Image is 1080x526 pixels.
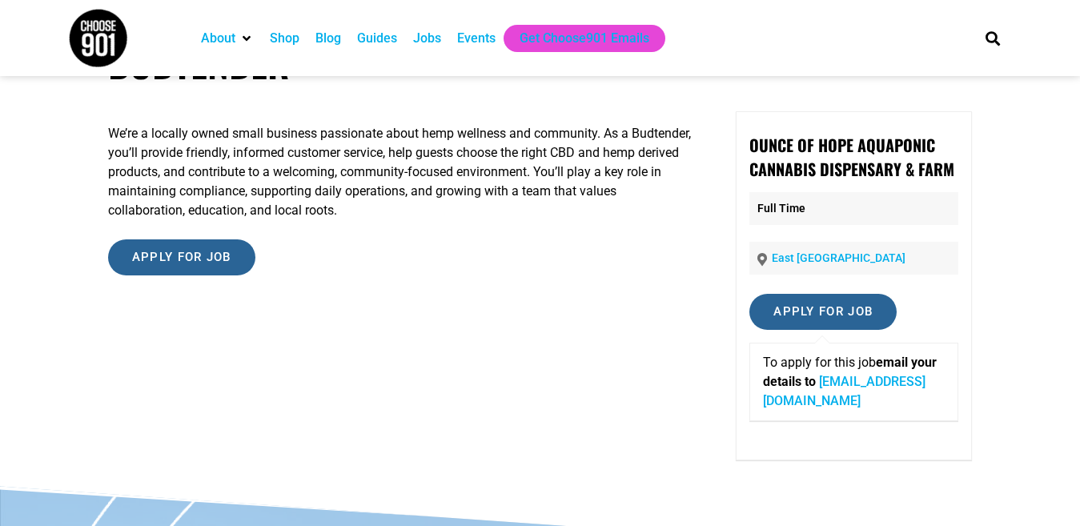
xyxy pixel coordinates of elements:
nav: Main nav [193,25,958,52]
a: Get Choose901 Emails [520,29,649,48]
p: Full Time [749,192,958,225]
a: Jobs [413,29,441,48]
a: Shop [270,29,299,48]
a: About [201,29,235,48]
input: Apply for job [108,239,255,275]
p: To apply for this job [763,353,945,411]
h1: Budtender [108,38,972,86]
div: Search [979,25,1006,51]
a: [EMAIL_ADDRESS][DOMAIN_NAME] [763,374,925,408]
a: East [GEOGRAPHIC_DATA] [772,251,905,264]
strong: Ounce of Hope Aquaponic Cannabis Dispensary & Farm [749,133,954,181]
input: Apply for job [749,294,897,330]
a: Guides [357,29,397,48]
a: Events [457,29,496,48]
a: Blog [315,29,341,48]
div: About [193,25,262,52]
p: We’re a locally owned small business passionate about hemp wellness and community. As a Budtender... [108,124,693,220]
